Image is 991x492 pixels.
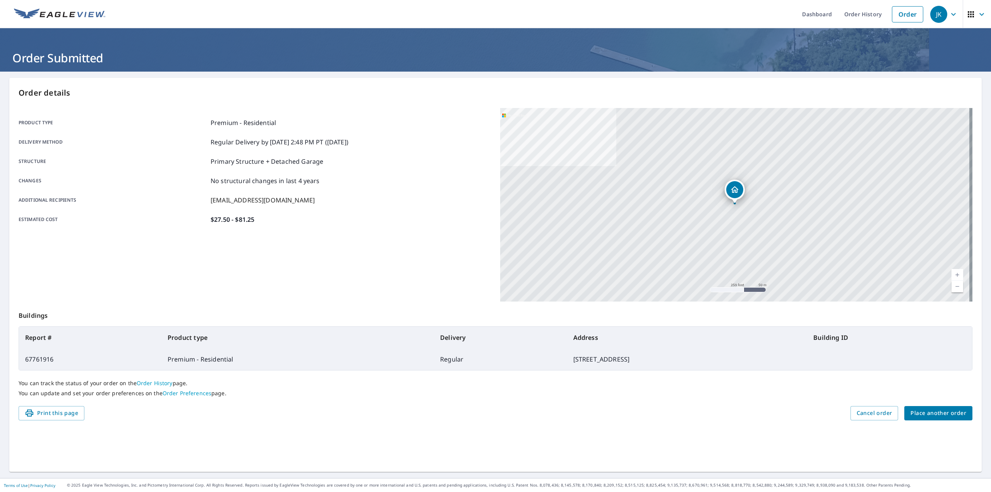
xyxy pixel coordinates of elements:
[19,348,161,370] td: 67761916
[567,327,808,348] th: Address
[161,327,434,348] th: Product type
[211,176,320,185] p: No structural changes in last 4 years
[67,482,987,488] p: © 2025 Eagle View Technologies, Inc. and Pictometry International Corp. All Rights Reserved. Repo...
[211,137,348,147] p: Regular Delivery by [DATE] 2:48 PM PT ([DATE])
[19,87,972,99] p: Order details
[19,406,84,420] button: Print this page
[19,390,972,397] p: You can update and set your order preferences on the page.
[910,408,966,418] span: Place another order
[30,483,55,488] a: Privacy Policy
[904,406,972,420] button: Place another order
[161,348,434,370] td: Premium - Residential
[567,348,808,370] td: [STREET_ADDRESS]
[19,380,972,387] p: You can track the status of your order on the page.
[211,118,276,127] p: Premium - Residential
[725,180,745,204] div: Dropped pin, building 1, Residential property, 10 Roxbury Ln Des Plaines, IL 60018
[19,157,207,166] p: Structure
[19,327,161,348] th: Report #
[211,195,315,205] p: [EMAIL_ADDRESS][DOMAIN_NAME]
[211,157,323,166] p: Primary Structure + Detached Garage
[850,406,898,420] button: Cancel order
[211,215,254,224] p: $27.50 - $81.25
[4,483,28,488] a: Terms of Use
[25,408,78,418] span: Print this page
[19,137,207,147] p: Delivery method
[434,327,567,348] th: Delivery
[892,6,923,22] a: Order
[19,195,207,205] p: Additional recipients
[952,269,963,281] a: Current Level 17, Zoom In
[9,50,982,66] h1: Order Submitted
[434,348,567,370] td: Regular
[4,483,55,488] p: |
[19,302,972,326] p: Buildings
[952,281,963,292] a: Current Level 17, Zoom Out
[137,379,173,387] a: Order History
[19,215,207,224] p: Estimated cost
[19,176,207,185] p: Changes
[19,118,207,127] p: Product type
[14,9,105,20] img: EV Logo
[930,6,947,23] div: JK
[857,408,892,418] span: Cancel order
[807,327,972,348] th: Building ID
[163,389,211,397] a: Order Preferences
